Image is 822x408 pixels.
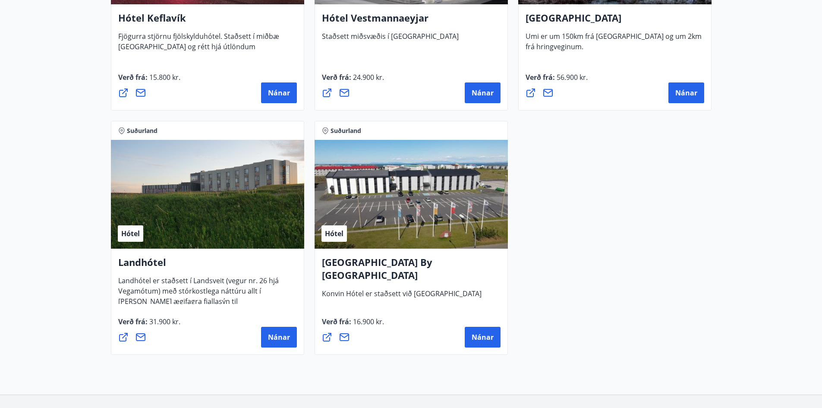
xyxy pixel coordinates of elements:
button: Nánar [668,82,704,103]
span: 31.900 kr. [148,317,180,326]
h4: [GEOGRAPHIC_DATA] By [GEOGRAPHIC_DATA] [322,256,501,288]
span: Hótel [121,229,140,238]
span: Nánar [472,88,494,98]
span: Suðurland [127,127,157,135]
button: Nánar [465,327,501,348]
h4: Landhótel [118,256,297,275]
span: 24.900 kr. [351,73,384,82]
span: Verð frá : [526,73,588,89]
h4: Hótel Vestmannaeyjar [322,11,501,31]
span: Verð frá : [322,317,384,333]
h4: [GEOGRAPHIC_DATA] [526,11,704,31]
span: 16.900 kr. [351,317,384,326]
span: Verð frá : [118,73,180,89]
span: Nánar [268,332,290,342]
span: Konvin Hótel er staðsett við [GEOGRAPHIC_DATA] [322,289,482,305]
button: Nánar [465,82,501,103]
span: Suðurland [331,127,361,135]
span: Nánar [472,332,494,342]
span: Staðsett miðsvæðis í [GEOGRAPHIC_DATA] [322,32,459,48]
span: Verð frá : [118,317,180,333]
span: Fjögurra stjörnu fjölskylduhótel. Staðsett í miðbæ [GEOGRAPHIC_DATA] og rétt hjá útlöndum [118,32,279,58]
span: Hótel [325,229,343,238]
span: Nánar [268,88,290,98]
span: 56.900 kr. [555,73,588,82]
span: 15.800 kr. [148,73,180,82]
button: Nánar [261,82,297,103]
span: Umi er um 150km frá [GEOGRAPHIC_DATA] og um 2km frá hringveginum. [526,32,702,58]
span: Landhótel er staðsett í Landsveit (vegur nr. 26 hjá Vegamótum) með stórkostlega náttúru allt í [P... [118,276,279,334]
h4: Hótel Keflavík [118,11,297,31]
button: Nánar [261,327,297,348]
span: Nánar [675,88,697,98]
span: Verð frá : [322,73,384,89]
